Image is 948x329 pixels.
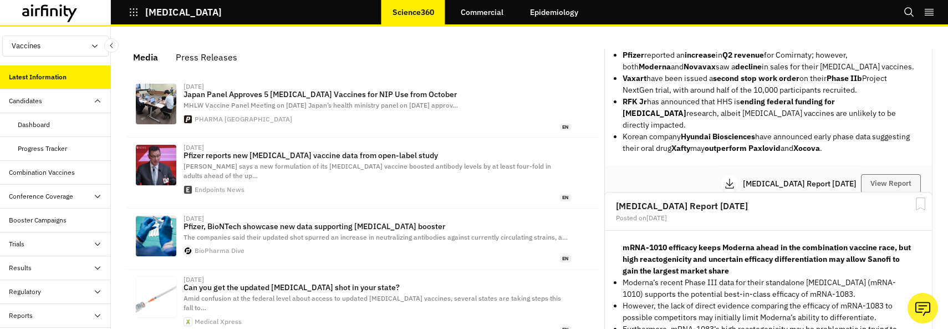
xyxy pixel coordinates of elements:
button: View Report [861,174,921,193]
img: covid-vaccine.jpg [136,277,176,317]
img: %E2%97%86%E4%BB%8A%E5%B9%B4%E5%BA%A6%E3%81%AE%E5%AE%9A%E6%9C%9F%E6%8E%A5%E7%A8%AE%E3%81%A7%E4%BD%... [136,84,176,124]
div: Results [9,263,32,273]
div: Combination Vaccines [9,168,75,178]
div: Trials [9,239,24,249]
p: [MEDICAL_DATA] Report [DATE] [743,180,861,188]
p: However, the lack of direct evidence comparing the efficacy of mRNA-1083 to possible competitors ... [623,300,914,323]
p: have been issued a on their Project NextGen trial, with around half of the 10,000 participants re... [623,73,914,96]
p: [MEDICAL_DATA] [145,7,222,17]
div: Reports [9,311,33,321]
div: Conference Coverage [9,191,73,201]
span: Amid confusion at the federal level about access to updated [MEDICAL_DATA] vaccines, several stat... [184,294,561,312]
div: Progress Tracker [18,144,67,154]
strong: Novavax [684,62,716,72]
strong: Xafty [671,143,690,153]
span: en [560,255,571,262]
div: [DATE] [184,144,204,151]
div: Endpoints News [195,186,244,193]
strong: increase [685,50,716,60]
p: Science360 [393,8,434,17]
span: [PERSON_NAME] says a new formulation of its [MEDICAL_DATA] vaccine boosted antibody levels by at ... [184,162,551,180]
strong: Vaxart [623,73,646,83]
strong: outperform Paxlovid [705,143,781,153]
div: Dashboard [18,120,50,130]
div: PHARMA [GEOGRAPHIC_DATA] [195,116,292,123]
img: Albert-Bourla-Pfizer-Getty-social1.jpg [136,145,176,185]
a: [DATE]Pfizer reports new [MEDICAL_DATA] vaccine data from open-label study[PERSON_NAME] says a ne... [126,138,600,208]
div: Booster Campaigns [9,215,67,225]
img: web-app-manifest-512x512.png [184,318,192,326]
strong: decline [735,62,762,72]
div: Media [133,49,158,65]
p: Japan Panel Approves 5 [MEDICAL_DATA] Vaccines for NIP Use from October [184,90,571,99]
strong: Q2 revenue [722,50,764,60]
a: [DATE]Pfizer, BioNTech showcase new data supporting [MEDICAL_DATA] boosterThe companies said thei... [126,209,600,270]
span: en [560,124,571,131]
span: en [560,194,571,201]
button: Ask our analysts [908,293,938,323]
strong: RFK Jr [623,97,647,107]
div: [DATE] [184,215,204,222]
div: Latest Information [9,72,67,82]
button: [MEDICAL_DATA] [129,3,222,22]
p: Korean company have announced early phase data suggesting their oral drug may and . [623,131,914,154]
img: apple-touch-icon.png [184,115,192,123]
strong: Phase IIb [827,73,862,83]
div: [DATE] [184,83,204,90]
a: [DATE]Japan Panel Approves 5 [MEDICAL_DATA] Vaccines for NIP Use from OctoberMHLW Vaccine Panel M... [126,77,600,138]
img: apple-touch-icon.png [184,247,192,255]
img: Z3M6Ly9kaXZlc2l0ZS1zdG9yYWdlL2RpdmVpbWFnZS9HZXR0eUltYWdlcy0xMjMzNzUyNTA5LmpwZw==.webp [136,216,176,256]
p: Can you get the updated [MEDICAL_DATA] shot in your state? [184,283,571,292]
div: Press Releases [176,49,237,65]
span: MHLW Vaccine Panel Meeting on [DATE] Japan’s health ministry panel on [DATE] approv… [184,101,458,109]
strong: Moderna [639,62,671,72]
div: Candidates [9,96,42,106]
strong: mRNA-1010 efficacy keeps Moderna ahead in the combination vaccine race, but high reactogenicity a... [623,242,911,276]
svg: Bookmark Report [914,197,927,211]
p: reported an in for Comirnaty; however, both and saw a in sales for their [MEDICAL_DATA] vaccines. [623,49,914,73]
strong: Xocova [793,143,820,153]
button: Search [904,3,915,22]
span: The companies said their updated shot spurred an increase in neutralizing antibodies against curr... [184,233,568,241]
strong: Hyundai Biosciences [681,131,755,141]
p: Pfizer reports new [MEDICAL_DATA] vaccine data from open-label study [184,151,571,160]
img: apple-touch-icon.png [184,186,192,194]
p: Moderna’s recent Phase III data for their standalone [MEDICAL_DATA] (mRNA-1010) supports the pote... [623,277,914,300]
button: Close Sidebar [104,38,119,53]
strong: Pfizer [623,50,644,60]
div: BioPharma Dive [195,247,244,254]
p: Pfizer, BioNTech showcase new data supporting [MEDICAL_DATA] booster [184,222,571,231]
div: Regulatory [9,287,41,297]
strong: second stop work order [713,73,799,83]
div: [DATE] [184,276,204,283]
div: Posted on [DATE] [616,215,921,221]
div: Medical Xpress [195,318,242,325]
h2: [MEDICAL_DATA] Report [DATE] [616,201,921,210]
button: Vaccines [2,36,109,57]
p: has announced that HHS is research, albeit [MEDICAL_DATA] vaccines are unlikely to be directly im... [623,96,914,131]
